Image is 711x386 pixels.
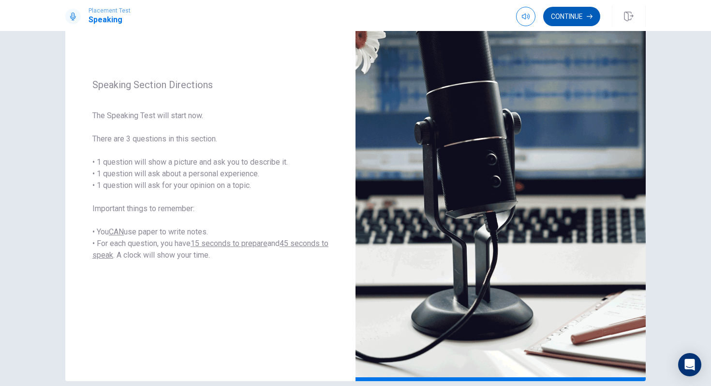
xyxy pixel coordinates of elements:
[191,239,267,248] u: 15 seconds to prepare
[109,227,124,236] u: CAN
[543,7,600,26] button: Continue
[89,14,131,26] h1: Speaking
[92,79,328,91] span: Speaking Section Directions
[92,110,328,261] span: The Speaking Test will start now. There are 3 questions in this section. • 1 question will show a...
[678,353,701,376] div: Open Intercom Messenger
[89,7,131,14] span: Placement Test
